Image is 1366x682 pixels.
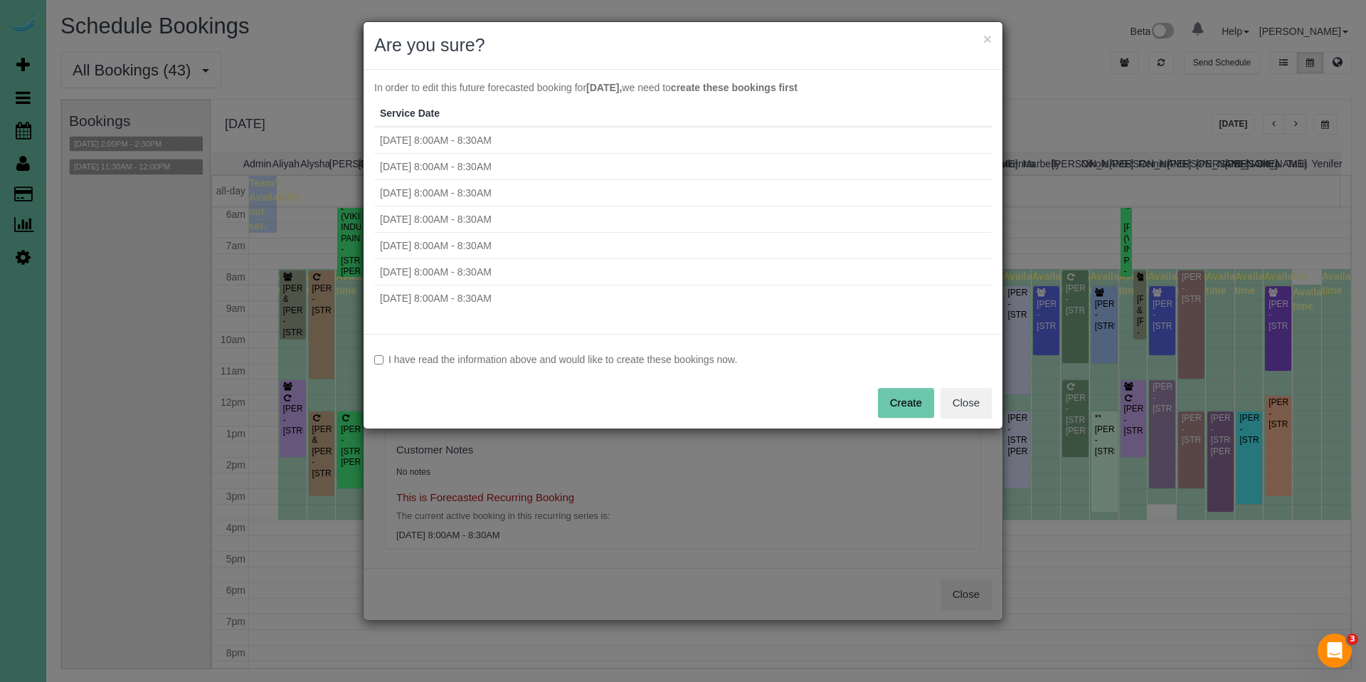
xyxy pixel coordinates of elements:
[374,259,992,285] td: [DATE] 8:00AM - 8:30AM
[374,127,992,154] td: [DATE] 8:00AM - 8:30AM
[374,233,992,259] td: [DATE] 8:00AM - 8:30AM
[374,80,992,95] p: In order to edit this future forecasted booking for we need to
[1347,634,1358,645] span: 3
[374,355,383,364] input: I have read the information above and would like to create these bookings now.
[374,180,992,206] td: [DATE] 8:00AM - 8:30AM
[374,285,992,312] td: [DATE] 8:00AM - 8:30AM
[374,100,992,127] th: Service Date
[671,82,798,93] strong: create these bookings first
[941,388,992,418] button: Close
[374,352,992,367] label: I have read the information above and would like to create these bookings now.
[586,82,622,93] strong: [DATE],
[878,388,934,418] button: Create
[1318,634,1352,668] iframe: Intercom live chat
[374,154,992,180] td: [DATE] 8:00AM - 8:30AM
[374,206,992,233] td: [DATE] 8:00AM - 8:30AM
[374,33,992,58] h2: Are you sure?
[983,31,992,46] button: ×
